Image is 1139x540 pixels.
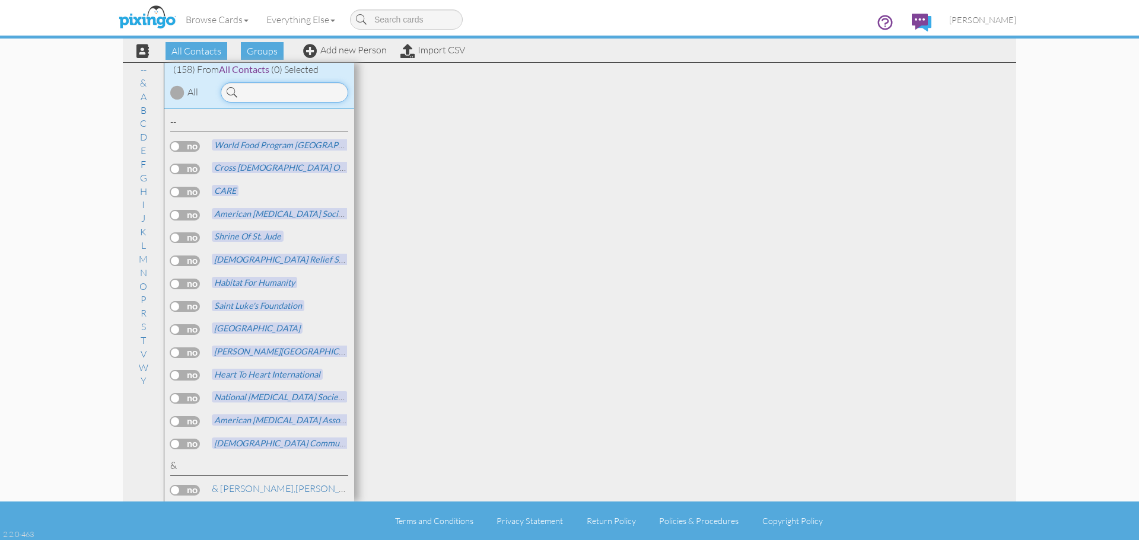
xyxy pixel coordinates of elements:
[134,266,153,280] a: N
[257,5,344,34] a: Everything Else
[241,42,284,60] span: Groups
[212,346,369,357] span: [PERSON_NAME][GEOGRAPHIC_DATA]
[211,481,370,496] a: [PERSON_NAME]
[212,437,383,449] span: [DEMOGRAPHIC_DATA] Community Health
[3,529,34,539] div: 2.2.0-463
[133,279,153,293] a: O
[166,42,227,60] span: All Contacts
[133,360,154,375] a: W
[212,277,297,288] span: Habitat for Humanity
[219,63,269,75] span: All Contacts
[134,116,152,130] a: C
[170,459,348,476] div: &
[135,103,152,117] a: B
[135,143,152,158] a: E
[587,516,636,526] a: Return Policy
[134,130,153,144] a: D
[177,5,257,34] a: Browse Cards
[212,391,348,402] span: National [MEDICAL_DATA] Society
[940,5,1025,35] a: [PERSON_NAME]
[135,90,152,104] a: A
[134,171,153,185] a: G
[164,63,354,76] div: (158) From
[303,44,387,56] a: Add new Person
[135,347,152,361] a: V
[135,62,152,76] a: --
[949,15,1016,25] span: [PERSON_NAME]
[212,139,383,151] span: World Food Program [GEOGRAPHIC_DATA]
[212,414,368,426] span: American [MEDICAL_DATA] Association
[134,225,152,239] a: K
[212,322,303,334] span: [GEOGRAPHIC_DATA]
[116,3,179,33] img: pixingo logo
[212,300,304,311] span: Saint Luke's Foundation
[135,319,152,334] a: S
[135,373,152,388] a: Y
[135,306,152,320] a: R
[212,231,284,242] span: Shrine of St. Jude
[135,211,151,225] a: J
[212,162,371,173] span: Cross [DEMOGRAPHIC_DATA] Outreach
[212,208,352,219] span: American [MEDICAL_DATA] Society
[762,516,823,526] a: Copyright Policy
[912,14,931,31] img: comments.svg
[659,516,739,526] a: Policies & Procedures
[271,63,319,75] span: (0) Selected
[400,44,465,56] a: Import CSV
[212,483,295,494] span: & [PERSON_NAME],
[134,184,153,199] a: H
[135,238,152,253] a: L
[187,85,198,99] div: All
[134,76,152,90] a: &
[212,254,368,265] span: [DEMOGRAPHIC_DATA] Relief Services
[135,292,152,306] a: P
[350,9,463,30] input: Search cards
[497,516,563,526] a: Privacy Statement
[170,115,348,132] div: --
[135,157,152,171] a: F
[133,252,154,266] a: M
[212,185,238,196] span: CARE
[135,333,152,347] a: T
[212,369,323,380] span: Heart to Heart International
[136,197,151,212] a: I
[395,516,473,526] a: Terms and Conditions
